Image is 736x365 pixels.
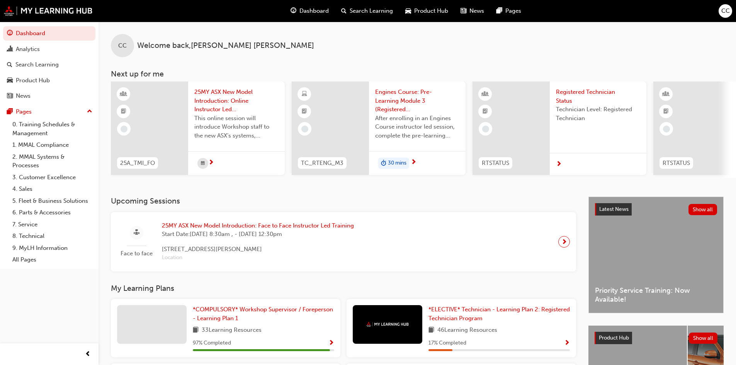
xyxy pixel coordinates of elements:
span: After enrolling in an Engines Course instructor led session, complete the pre-learning modules to... [375,114,459,140]
a: 1. MMAL Compliance [9,139,95,151]
a: 2. MMAL Systems & Processes [9,151,95,171]
span: 33 Learning Resources [202,326,262,335]
span: learningResourceType_ELEARNING-icon [302,89,307,99]
span: Dashboard [299,7,329,15]
span: 46 Learning Resources [437,326,497,335]
a: 4. Sales [9,183,95,195]
img: mmal [4,6,93,16]
a: Analytics [3,42,95,56]
h3: My Learning Plans [111,284,576,293]
button: Show Progress [328,338,334,348]
a: TC_RTENG_M3Engines Course: Pre-Learning Module 3 (Registered Technician Program)After enrolling i... [292,81,466,175]
span: booktick-icon [302,107,307,117]
span: 25MY ASX New Model Introduction: Face to Face Instructor Led Training [162,221,354,230]
span: next-icon [411,159,416,166]
div: Analytics [16,45,40,54]
span: Start Date: [DATE] 8:30am , - [DATE] 12:30pm [162,230,354,239]
span: Search Learning [350,7,393,15]
span: booktick-icon [483,107,488,117]
div: Product Hub [16,76,50,85]
a: *COMPULSORY* Workshop Supervisor / Foreperson - Learning Plan 1 [193,305,334,323]
span: Engines Course: Pre-Learning Module 3 (Registered Technician Program) [375,88,459,114]
span: [STREET_ADDRESS][PERSON_NAME] [162,245,354,254]
span: Priority Service Training: Now Available! [595,286,717,304]
span: 97 % Completed [193,339,231,348]
h3: Upcoming Sessions [111,197,576,205]
span: learningRecordVerb_NONE-icon [482,126,489,132]
span: pages-icon [496,6,502,16]
button: DashboardAnalyticsSearch LearningProduct HubNews [3,25,95,105]
a: Product Hub [3,73,95,88]
a: Latest NewsShow all [595,203,717,216]
a: All Pages [9,254,95,266]
span: next-icon [208,160,214,166]
span: 30 mins [388,159,406,168]
span: Product Hub [599,334,629,341]
span: search-icon [341,6,347,16]
div: Search Learning [15,60,59,69]
a: news-iconNews [454,3,490,19]
a: search-iconSearch Learning [335,3,399,19]
span: car-icon [7,77,13,84]
span: prev-icon [85,350,91,359]
a: Latest NewsShow allPriority Service Training: Now Available! [588,197,724,313]
span: CC [721,7,730,15]
span: learningRecordVerb_NONE-icon [301,126,308,132]
span: booktick-icon [663,107,669,117]
span: Show Progress [564,340,570,347]
a: News [3,89,95,103]
span: duration-icon [381,158,386,168]
a: *ELECTIVE* Technician - Learning Plan 2: Registered Technician Program [428,305,570,323]
span: news-icon [7,93,13,100]
span: next-icon [561,236,567,247]
span: RTSTATUS [482,159,509,168]
img: mmal [366,322,409,327]
span: search-icon [7,61,12,68]
div: News [16,92,31,100]
span: calendar-icon [201,159,205,168]
a: 5. Fleet & Business Solutions [9,195,95,207]
span: next-icon [556,161,562,168]
span: 25A_TMI_FO [120,159,155,168]
span: book-icon [193,326,199,335]
a: Product HubShow all [595,332,717,344]
span: News [469,7,484,15]
span: 17 % Completed [428,339,466,348]
button: Pages [3,105,95,119]
span: learningRecordVerb_NONE-icon [121,126,127,132]
span: sessionType_FACE_TO_FACE-icon [134,228,139,238]
a: 8. Technical [9,230,95,242]
span: Welcome back , [PERSON_NAME] [PERSON_NAME] [137,41,314,50]
span: Location [162,253,354,262]
span: Registered Technician Status [556,88,640,105]
span: learningResourceType_INSTRUCTOR_LED-icon [121,89,126,99]
a: Search Learning [3,58,95,72]
span: learningResourceType_INSTRUCTOR_LED-icon [483,89,488,99]
button: Show all [688,204,717,215]
a: 9. MyLH Information [9,242,95,254]
span: CC [118,41,127,50]
span: guage-icon [291,6,296,16]
button: Show all [689,333,718,344]
span: guage-icon [7,30,13,37]
span: up-icon [87,107,92,117]
a: car-iconProduct Hub [399,3,454,19]
a: RTSTATUSRegistered Technician StatusTechnician Level: Registered Technician [473,81,646,175]
span: Product Hub [414,7,448,15]
a: 25A_TMI_FO25MY ASX New Model Introduction: Online Instructor Led TrainingThis online session will... [111,81,285,175]
span: book-icon [428,326,434,335]
a: 0. Training Schedules & Management [9,119,95,139]
a: 6. Parts & Accessories [9,207,95,219]
a: pages-iconPages [490,3,527,19]
h3: Next up for me [99,70,736,78]
span: *ELECTIVE* Technician - Learning Plan 2: Registered Technician Program [428,306,570,322]
a: Dashboard [3,26,95,41]
span: Pages [505,7,521,15]
span: news-icon [461,6,466,16]
div: Pages [16,107,32,116]
span: Show Progress [328,340,334,347]
span: TC_RTENG_M3 [301,159,343,168]
span: RTSTATUS [663,159,690,168]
